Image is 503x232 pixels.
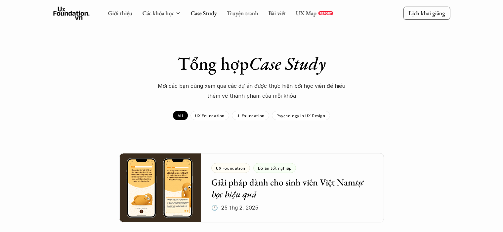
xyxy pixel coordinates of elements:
em: Case Study [249,52,326,75]
p: REPORT [319,11,332,15]
p: UX Foundation [195,113,225,118]
p: Mời các bạn cùng xem qua các dự án được thực hiện bới học viên để hiểu thêm về thành phẩm của mỗi... [152,81,351,101]
a: Truyện tranh [227,9,258,17]
a: REPORT [318,11,333,15]
a: Các khóa học [142,9,174,17]
p: Lịch khai giảng [408,9,445,17]
a: Bài viết [268,9,286,17]
p: UI Foundation [236,113,265,118]
p: All [178,113,183,118]
p: Psychology in UX Design [276,113,325,118]
a: Lịch khai giảng [403,7,450,19]
a: Case Study [190,9,217,17]
a: UX Map [296,9,316,17]
h1: Tổng hợp [136,53,367,74]
a: Giải pháp dành cho sinh viên Việt Namtự học hiệu quả🕔 25 thg 2, 2025 [119,153,384,222]
a: Giới thiệu [108,9,132,17]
